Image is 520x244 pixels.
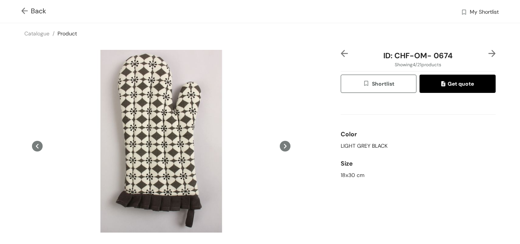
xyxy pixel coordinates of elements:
[21,8,31,16] img: Go back
[24,30,49,37] a: Catalogue
[341,171,496,179] div: 18x30 cm
[461,9,467,17] img: wishlist
[57,30,77,37] a: Product
[53,30,54,37] span: /
[341,75,417,93] button: wishlistShortlist
[441,81,448,88] img: quote
[341,127,496,142] div: Color
[341,156,496,171] div: Size
[420,75,496,93] button: quoteGet quote
[341,50,348,57] img: left
[21,6,46,16] span: Back
[363,80,372,88] img: wishlist
[341,142,496,150] div: LIGHT GREY BLACK
[363,80,394,88] span: Shortlist
[383,51,453,61] span: ID: CHF-OM- 0674
[488,50,496,57] img: right
[470,8,499,17] span: My Shortlist
[395,61,441,68] span: Showing 4 / 21 products
[441,80,474,88] span: Get quote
